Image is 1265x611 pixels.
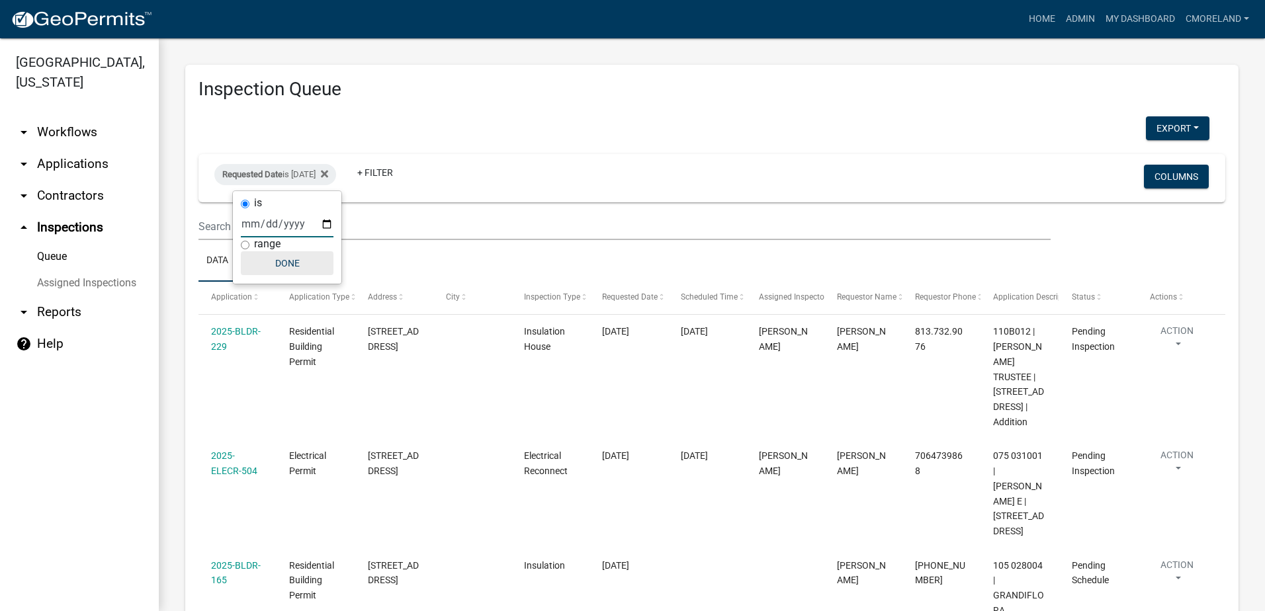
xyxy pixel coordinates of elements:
button: Action [1150,558,1204,591]
span: Requested Date [602,292,658,302]
span: 075 031001 | DENHAM DONNA E | 436 GREENSBORO RD [993,450,1044,536]
span: Pending Inspection [1072,326,1115,352]
i: arrow_drop_down [16,156,32,172]
datatable-header-cell: Requested Date [589,282,668,313]
datatable-header-cell: Address [355,282,433,313]
button: Action [1150,324,1204,357]
div: is [DATE] [214,164,336,185]
a: Data [198,240,236,282]
span: 7064739868 [915,450,963,476]
datatable-header-cell: Application Description [981,282,1059,313]
i: arrow_drop_down [16,188,32,204]
span: Assigned Inspector [759,292,827,302]
span: Requestor Phone [915,292,976,302]
span: Insulation [524,560,565,571]
span: Address [368,292,397,302]
i: help [16,336,32,352]
div: [DATE] [681,324,734,339]
label: range [254,239,281,249]
span: Requestor Name [837,292,896,302]
i: arrow_drop_up [16,220,32,235]
a: 2025-BLDR-229 [211,326,261,352]
span: 09/12/2025 [602,560,629,571]
a: My Dashboard [1100,7,1180,32]
input: Search for inspections [198,213,1051,240]
i: arrow_drop_down [16,124,32,140]
datatable-header-cell: Scheduled Time [668,282,746,313]
span: Residential Building Permit [289,560,334,601]
span: 165 PINEWOOD DR [368,326,419,352]
span: Michele Rivera [837,326,886,352]
datatable-header-cell: Application [198,282,277,313]
datatable-header-cell: Application Type [277,282,355,313]
a: 2025-BLDR-165 [211,560,261,586]
datatable-header-cell: Assigned Inspector [746,282,824,313]
span: Status [1072,292,1095,302]
a: + Filter [347,161,404,184]
button: Done [241,251,333,275]
span: Application Description [993,292,1076,302]
span: Application [211,292,252,302]
button: Export [1146,116,1209,140]
span: Pending Inspection [1072,450,1115,476]
button: Columns [1144,165,1209,188]
h3: Inspection Queue [198,78,1225,101]
span: 436 GREENSBORO RD [368,450,419,476]
datatable-header-cell: City [433,282,511,313]
span: Michele Rivera [759,326,808,352]
span: Electrical Permit [289,450,326,476]
span: Pending Schedule [1072,560,1109,586]
span: City [446,292,460,302]
span: 09/12/2025 [602,326,629,337]
span: Scheduled Time [681,292,738,302]
datatable-header-cell: Actions [1137,282,1215,313]
span: Residential Building Permit [289,326,334,367]
span: 372 WARDS CHAPEL RD [368,560,419,586]
div: [DATE] [681,448,734,464]
i: arrow_drop_down [16,304,32,320]
datatable-header-cell: Requestor Phone [902,282,981,313]
button: Action [1150,448,1204,481]
datatable-header-cell: Inspection Type [511,282,589,313]
a: cmoreland [1180,7,1254,32]
span: 813.732.9076 [915,326,963,352]
span: Actions [1150,292,1177,302]
span: Electrical Reconnect [524,450,568,476]
span: Stephen Kitchen [837,560,886,586]
a: Admin [1061,7,1100,32]
label: is [254,198,262,208]
span: 110B012 | VANCE WILLIAM W TRUSTEE | 165 PINEWOOD DR | Addition [993,326,1044,427]
span: Requested Date [222,169,283,179]
span: Inspection Type [524,292,580,302]
datatable-header-cell: Requestor Name [824,282,902,313]
span: 706-473-0109 [915,560,965,586]
span: 09/12/2025 [602,450,629,461]
span: Michele Rivera [759,450,808,476]
span: Application Type [289,292,349,302]
a: 2025-ELECR-504 [211,450,257,476]
span: Kenteria Williams [837,450,886,476]
datatable-header-cell: Status [1059,282,1137,313]
a: Home [1024,7,1061,32]
span: Insulation House [524,326,565,352]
